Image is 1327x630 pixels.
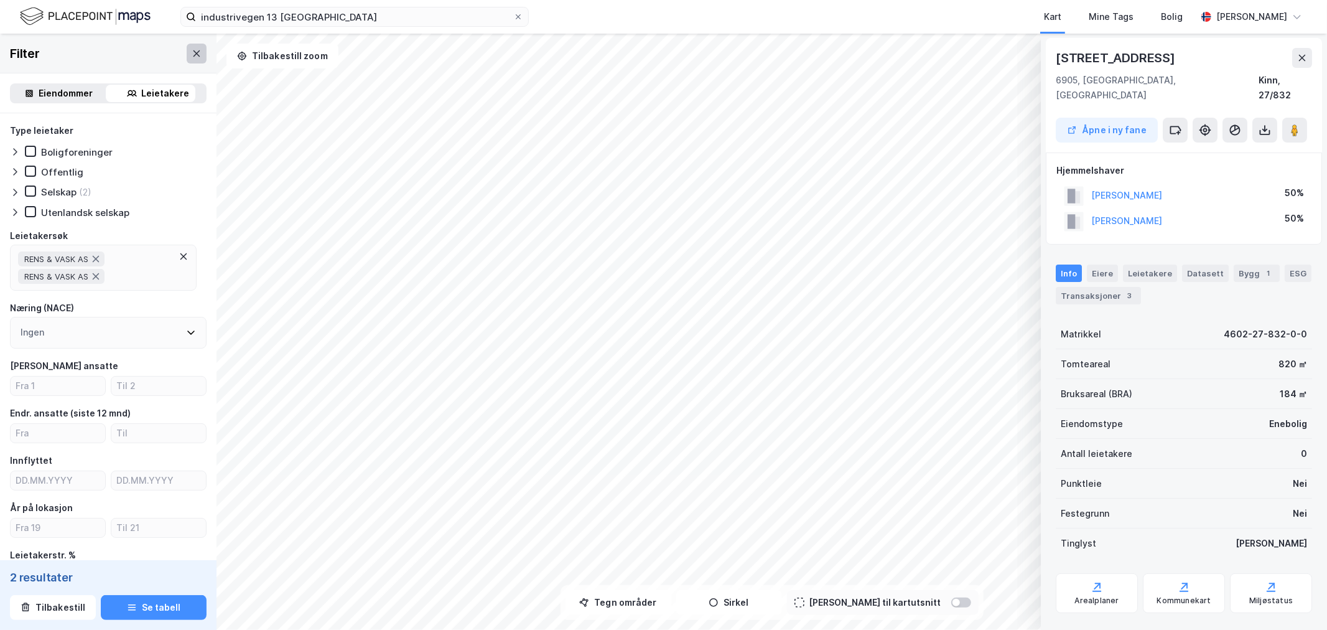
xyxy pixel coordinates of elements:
span: RENS & VASK AS [24,254,88,264]
div: År på lokasjon [10,501,73,515]
div: 0 [1301,446,1307,461]
div: Eiendommer [39,86,93,101]
input: Fra [11,424,105,443]
div: ESG [1285,265,1311,282]
input: Fra 19 [11,519,105,537]
div: Kommunekart [1157,596,1211,606]
div: Endr. ansatte (siste 12 mnd) [10,406,131,421]
div: Nei [1293,476,1307,491]
div: [PERSON_NAME] ansatte [10,359,118,374]
div: Eiendomstype [1061,416,1123,431]
input: DD.MM.YYYY [11,471,105,490]
div: Offentlig [41,166,83,178]
div: Næring (NACE) [10,301,74,316]
div: Hjemmelshaver [1056,163,1311,178]
div: Tinglyst [1061,536,1096,551]
div: Type leietaker [10,123,73,138]
img: logo.f888ab2527a4732fd821a326f86c7f29.svg [20,6,151,27]
div: Enebolig [1269,416,1307,431]
span: RENS & VASK AS [24,271,88,281]
button: Se tabell [101,595,207,620]
button: Tilbakestill [10,595,96,620]
div: Punktleie [1061,476,1102,491]
div: Festegrunn [1061,506,1109,521]
div: [PERSON_NAME] [1236,536,1307,551]
div: Antall leietakere [1061,446,1132,461]
div: [PERSON_NAME] [1216,9,1287,24]
input: Fra 1 [11,377,105,395]
div: 1 [1262,267,1275,280]
div: 6905, [GEOGRAPHIC_DATA], [GEOGRAPHIC_DATA] [1056,73,1259,103]
div: Kontrollprogram for chat [1265,570,1327,630]
div: 50% [1285,186,1304,200]
div: Nei [1293,506,1307,521]
input: Til 2 [111,377,206,395]
div: Eiere [1087,265,1118,282]
div: [PERSON_NAME] til kartutsnitt [809,595,941,610]
input: Søk på adresse, matrikkel, gårdeiere, leietakere eller personer [196,7,513,26]
div: Kinn, 27/832 [1259,73,1312,103]
input: Til 21 [111,519,206,537]
div: Leietakerstr. % [10,548,76,563]
button: Åpne i ny fane [1056,118,1158,143]
div: 3 [1124,289,1136,302]
div: Arealplaner [1074,596,1119,606]
button: Sirkel [676,590,782,615]
div: Miljøstatus [1249,596,1293,606]
div: Transaksjoner [1056,287,1141,304]
div: Leietakersøk [10,228,68,243]
div: Bygg [1234,265,1280,282]
div: Ingen [21,325,44,340]
div: Utenlandsk selskap [41,207,129,219]
div: Datasett [1182,265,1229,282]
div: Leietakere [142,86,190,101]
div: 4602-27-832-0-0 [1224,327,1307,342]
div: Innflyttet [10,453,52,468]
button: Tilbakestill zoom [226,44,338,68]
div: 50% [1285,211,1304,226]
div: Bruksareal (BRA) [1061,387,1132,402]
div: Boligforeninger [41,146,113,158]
div: Matrikkel [1061,327,1101,342]
div: Tomteareal [1061,357,1110,372]
div: Mine Tags [1089,9,1134,24]
div: (2) [79,186,91,198]
div: Filter [10,44,40,63]
div: Leietakere [1123,265,1177,282]
div: [STREET_ADDRESS] [1056,48,1178,68]
div: Info [1056,265,1082,282]
button: Tegn områder [566,590,671,615]
input: Til [111,424,206,443]
div: 2 resultater [10,570,207,585]
div: Bolig [1161,9,1183,24]
iframe: Chat Widget [1265,570,1327,630]
div: Selskap [41,186,77,198]
div: 184 ㎡ [1280,387,1307,402]
input: DD.MM.YYYY [111,471,206,490]
div: Kart [1044,9,1061,24]
div: 820 ㎡ [1278,357,1307,372]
